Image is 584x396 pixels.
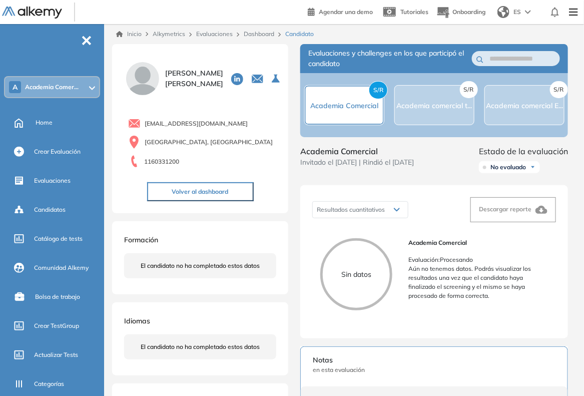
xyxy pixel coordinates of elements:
[145,119,248,128] span: [EMAIL_ADDRESS][DOMAIN_NAME]
[124,316,150,325] span: Idiomas
[124,235,158,244] span: Formación
[397,101,472,110] span: Academia comercial t...
[408,264,548,300] p: Aún no tenemos datos. Podrás visualizar los resultados una vez que el candidato haya finalizado e...
[313,355,555,365] span: Notas
[300,157,414,168] span: Invitado el [DATE] | Rindió el [DATE]
[34,147,81,156] span: Crear Evaluación
[400,8,428,16] span: Tutoriales
[196,30,233,38] a: Evaluaciones
[530,164,536,170] img: Ícono de flecha
[25,83,79,91] span: Academia Comer...
[565,2,582,22] img: Menu
[144,157,179,166] span: 1160331200
[479,145,568,157] span: Estado de la evaluación
[124,60,161,97] img: PROFILE_MENU_LOGO_USER
[141,342,260,351] span: El candidato no ha completado estos datos
[116,30,142,39] a: Inicio
[34,205,66,214] span: Candidatos
[153,30,185,38] span: Alkymetrics
[310,101,378,110] span: Academia Comercial
[244,30,274,38] a: Dashboard
[323,269,390,280] p: Sin datos
[13,83,18,91] span: A
[35,292,80,301] span: Bolsa de trabajo
[300,145,414,157] span: Academia Comercial
[408,238,548,247] span: Academia Comercial
[460,81,478,98] span: S/R
[317,206,385,213] span: Resultados cuantitativos
[452,8,485,16] span: Onboarding
[34,263,89,272] span: Comunidad Alkemy
[470,197,556,222] button: Descargar reporte
[525,10,531,14] img: arrow
[497,6,509,18] img: world
[34,379,64,388] span: Categorías
[34,350,78,359] span: Actualizar Tests
[408,255,548,264] p: Evaluación : Procesando
[490,163,526,171] span: No evaluado
[479,205,531,213] span: Descargar reporte
[308,48,472,69] span: Evaluaciones y challenges en los que participó el candidato
[34,234,83,243] span: Catálogo de tests
[165,68,223,89] span: [PERSON_NAME] [PERSON_NAME]
[34,321,79,330] span: Crear TestGroup
[36,118,53,127] span: Home
[436,2,485,23] button: Onboarding
[486,101,563,110] span: Academia comercial E...
[147,182,254,201] button: Volver al dashboard
[513,8,521,17] span: ES
[34,176,71,185] span: Evaluaciones
[550,81,568,98] span: S/R
[319,8,373,16] span: Agendar una demo
[141,261,260,270] span: El candidato no ha completado estos datos
[2,7,62,19] img: Logo
[308,5,373,17] a: Agendar una demo
[313,365,555,374] span: en esta evaluación
[369,81,388,99] span: S/R
[285,30,314,39] span: Candidato
[145,138,273,147] span: [GEOGRAPHIC_DATA], [GEOGRAPHIC_DATA]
